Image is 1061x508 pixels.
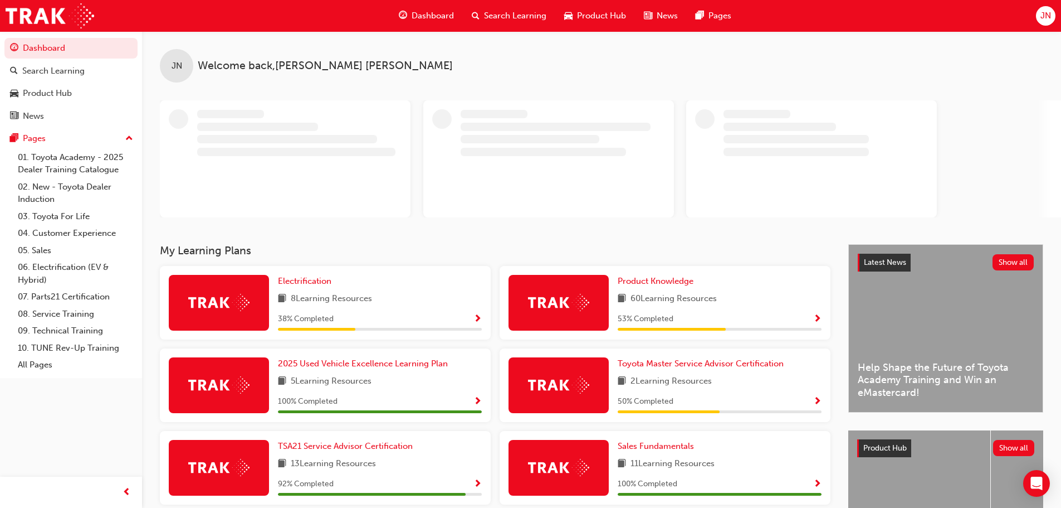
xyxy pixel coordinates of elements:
a: 10. TUNE Rev-Up Training [13,340,138,357]
span: 100 % Completed [278,395,338,408]
span: Show Progress [813,397,822,407]
span: book-icon [278,292,286,306]
img: Trak [528,459,589,476]
span: Show Progress [473,480,482,490]
span: Help Shape the Future of Toyota Academy Training and Win an eMastercard! [858,361,1034,399]
span: TSA21 Service Advisor Certification [278,441,413,451]
div: Open Intercom Messenger [1023,470,1050,497]
a: news-iconNews [635,4,687,27]
button: JN [1036,6,1055,26]
a: 09. Technical Training [13,322,138,340]
button: Show Progress [473,395,482,409]
img: Trak [6,3,94,28]
span: Sales Fundamentals [618,441,694,451]
a: 02. New - Toyota Dealer Induction [13,178,138,208]
a: 06. Electrification (EV & Hybrid) [13,259,138,288]
span: 5 Learning Resources [291,375,371,389]
a: 01. Toyota Academy - 2025 Dealer Training Catalogue [13,149,138,178]
span: prev-icon [123,486,131,500]
span: Product Hub [863,443,907,453]
span: 13 Learning Resources [291,457,376,471]
div: Pages [23,132,46,145]
span: 2025 Used Vehicle Excellence Learning Plan [278,359,448,369]
button: Show Progress [473,312,482,326]
span: 92 % Completed [278,478,334,491]
button: Show all [993,440,1035,456]
a: Sales Fundamentals [618,440,698,453]
a: guage-iconDashboard [390,4,463,27]
a: Latest NewsShow all [858,254,1034,272]
a: 2025 Used Vehicle Excellence Learning Plan [278,357,452,370]
button: Show Progress [813,477,822,491]
span: 100 % Completed [618,478,677,491]
span: 2 Learning Resources [630,375,712,389]
button: Pages [4,128,138,149]
a: TSA21 Service Advisor Certification [278,440,417,453]
span: car-icon [564,9,573,23]
a: Product HubShow all [857,439,1034,457]
span: Electrification [278,276,331,286]
span: Toyota Master Service Advisor Certification [618,359,784,369]
a: 03. Toyota For Life [13,208,138,225]
img: Trak [188,376,250,394]
span: Show Progress [473,315,482,325]
span: book-icon [618,292,626,306]
button: Show Progress [813,312,822,326]
a: 07. Parts21 Certification [13,288,138,306]
span: book-icon [618,457,626,471]
span: 38 % Completed [278,313,334,326]
a: Toyota Master Service Advisor Certification [618,357,788,370]
img: Trak [528,294,589,311]
div: News [23,110,44,123]
a: Dashboard [4,38,138,59]
span: JN [1040,9,1051,22]
a: Product Hub [4,83,138,104]
span: pages-icon [10,134,18,144]
span: Show Progress [813,480,822,490]
span: Welcome back , [PERSON_NAME] [PERSON_NAME] [198,60,453,72]
span: Show Progress [473,397,482,407]
span: news-icon [644,9,652,23]
img: Trak [528,376,589,394]
span: news-icon [10,112,18,122]
span: 60 Learning Resources [630,292,717,306]
span: search-icon [472,9,480,23]
a: car-iconProduct Hub [555,4,635,27]
a: News [4,106,138,127]
button: Show all [992,254,1034,270]
span: Product Hub [577,9,626,22]
img: Trak [188,459,250,476]
span: Show Progress [813,315,822,325]
a: 08. Service Training [13,306,138,323]
img: Trak [188,294,250,311]
span: guage-icon [10,43,18,54]
span: book-icon [278,457,286,471]
a: Latest NewsShow allHelp Shape the Future of Toyota Academy Training and Win an eMastercard! [848,244,1043,413]
div: Search Learning [22,65,85,78]
a: pages-iconPages [687,4,740,27]
h3: My Learning Plans [160,244,830,257]
span: 11 Learning Resources [630,457,715,471]
span: search-icon [10,66,18,76]
span: book-icon [618,375,626,389]
span: Product Knowledge [618,276,693,286]
span: JN [172,60,182,72]
a: Search Learning [4,61,138,81]
span: 53 % Completed [618,313,673,326]
span: up-icon [125,132,133,146]
span: Latest News [864,258,906,267]
span: Dashboard [412,9,454,22]
span: 8 Learning Resources [291,292,372,306]
div: Product Hub [23,87,72,100]
span: guage-icon [399,9,407,23]
a: 04. Customer Experience [13,225,138,242]
span: pages-icon [696,9,704,23]
a: search-iconSearch Learning [463,4,555,27]
span: News [657,9,678,22]
span: Pages [708,9,731,22]
a: 05. Sales [13,242,138,259]
span: car-icon [10,89,18,99]
span: book-icon [278,375,286,389]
